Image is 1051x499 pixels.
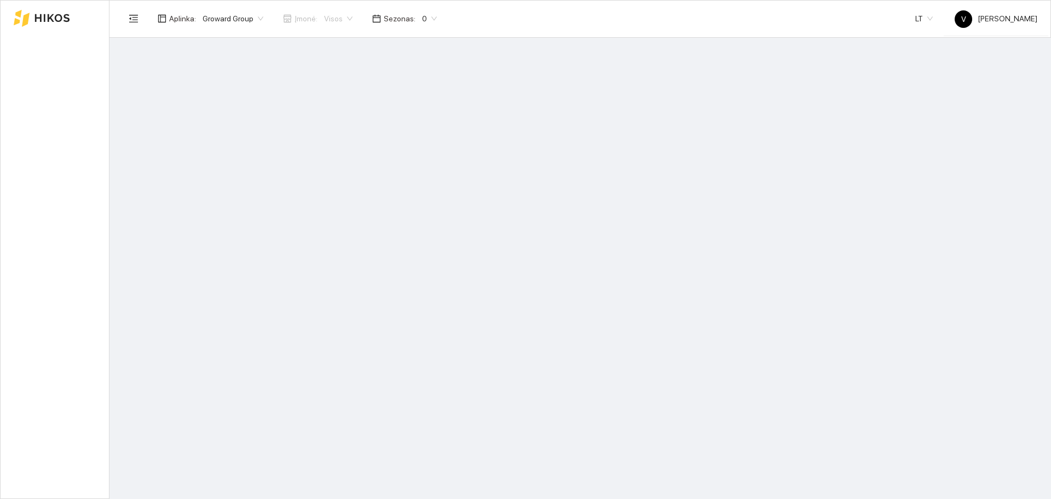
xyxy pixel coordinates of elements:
[422,10,437,27] span: 0
[129,14,138,24] span: menu-fold
[123,8,145,30] button: menu-fold
[283,14,292,23] span: shop
[384,13,415,25] span: Sezonas :
[169,13,196,25] span: Aplinka :
[372,14,381,23] span: calendar
[324,10,353,27] span: Visos
[294,13,317,25] span: Įmonė :
[961,10,966,28] span: V
[158,14,166,23] span: layout
[955,14,1037,23] span: [PERSON_NAME]
[203,10,263,27] span: Groward Group
[915,10,933,27] span: LT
